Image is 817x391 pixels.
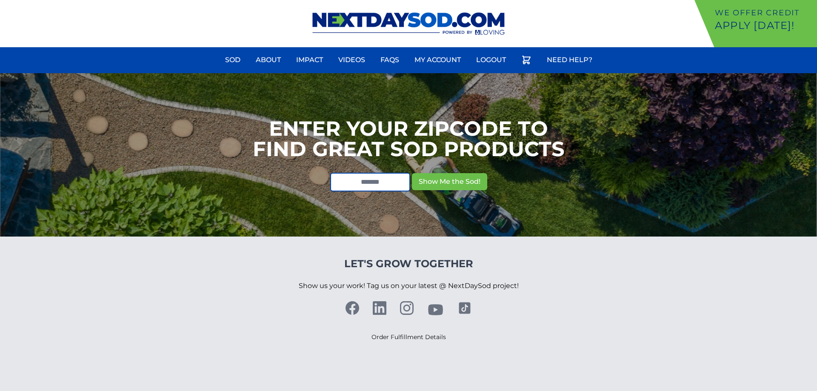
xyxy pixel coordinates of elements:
[375,50,404,70] a: FAQs
[333,50,370,70] a: Videos
[371,333,446,341] a: Order Fulfillment Details
[253,118,565,159] h1: Enter your Zipcode to Find Great Sod Products
[291,50,328,70] a: Impact
[715,7,814,19] p: We offer Credit
[542,50,597,70] a: Need Help?
[412,173,487,190] button: Show Me the Sod!
[299,257,519,271] h4: Let's Grow Together
[471,50,511,70] a: Logout
[409,50,466,70] a: My Account
[715,19,814,32] p: Apply [DATE]!
[220,50,246,70] a: Sod
[299,271,519,301] p: Show us your work! Tag us on your latest @ NextDaySod project!
[251,50,286,70] a: About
